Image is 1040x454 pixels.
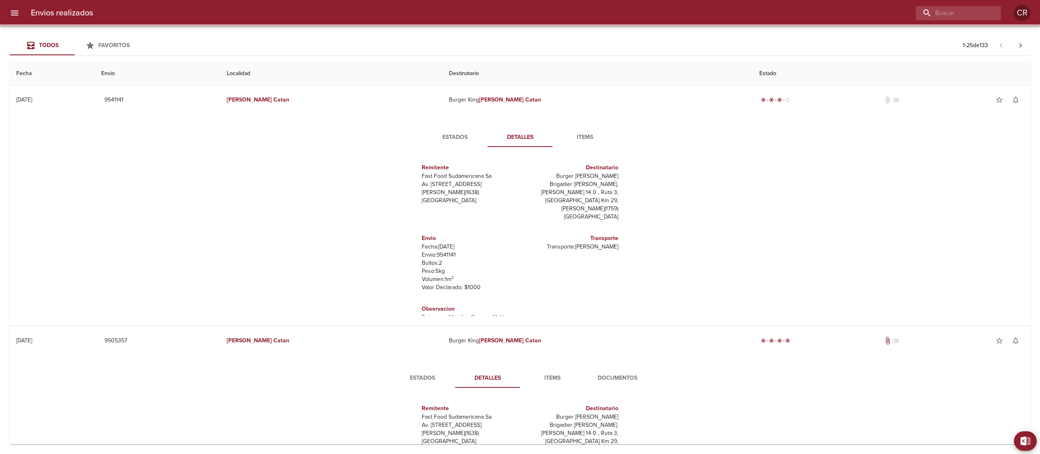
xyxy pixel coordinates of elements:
[220,62,442,85] th: Localidad
[1007,92,1024,108] button: Activar notificaciones
[101,333,130,348] button: 9505357
[422,180,517,188] p: Av. [STREET_ADDRESS]
[777,338,782,343] span: radio_button_checked
[422,243,517,251] p: Fecha: [DATE]
[523,172,618,180] p: Burger [PERSON_NAME]
[523,234,618,243] h6: Transporte
[479,337,524,344] em: [PERSON_NAME]
[422,437,517,445] p: [GEOGRAPHIC_DATA]
[884,96,892,104] span: No tiene documentos adjuntos
[769,97,774,102] span: radio_button_checked
[1007,333,1024,349] button: Activar notificaciones
[10,36,140,55] div: Tabs Envios
[422,197,517,205] p: [GEOGRAPHIC_DATA]
[422,283,517,292] p: Valor Declarado: $ 1000
[16,337,32,344] div: [DATE]
[991,41,1011,49] span: Pagina anterior
[525,373,580,383] span: Items
[442,62,753,85] th: Destinatario
[590,373,645,383] span: Documentos
[39,42,58,49] span: Todos
[422,305,517,313] h6: Observacion
[525,96,541,103] em: Catan
[422,313,517,346] p: Estructura Metalica Stopper Multiun placa Stopper Grande Descreales/1 Medialuna Placa Stopper Gra...
[761,338,766,343] span: radio_button_checked
[1011,36,1030,55] span: Pagina siguiente
[273,337,289,344] em: Catan
[1012,96,1020,104] span: notifications_none
[422,267,517,275] p: Peso: 5 kg
[557,132,613,143] span: Items
[523,205,618,213] p: [PERSON_NAME] ( 1759 )
[916,6,987,20] input: buscar
[1014,431,1037,451] button: Exportar Excel
[104,336,127,346] span: 9505357
[523,163,618,172] h6: Destinatario
[31,6,93,19] h6: Envios realizados
[525,337,541,344] em: Catan
[16,96,32,103] div: [DATE]
[1014,5,1030,21] div: Abrir información de usuario
[422,413,517,421] p: Fast Food Sudamericana Sa
[777,97,782,102] span: radio_button_checked
[523,243,618,251] p: Transporte: [PERSON_NAME]
[785,338,790,343] span: radio_button_checked
[422,172,517,180] p: Fast Food Sudamericana Sa
[427,132,483,143] span: Estados
[10,62,95,85] th: Fecha
[892,96,900,104] span: No tiene pedido asociado
[991,92,1007,108] button: Agregar a favoritos
[422,163,517,172] h6: Remitente
[759,337,792,345] div: Entregado
[390,368,650,388] div: Tabs detalle de guia
[422,128,617,147] div: Tabs detalle de guia
[422,188,517,197] p: [PERSON_NAME] ( 1638 )
[422,251,517,259] p: Envío: 9541141
[451,275,454,280] sup: 3
[422,404,517,413] h6: Remitente
[227,96,272,103] em: [PERSON_NAME]
[523,180,618,205] p: Brigadier [PERSON_NAME]. [PERSON_NAME] 14 0 , Ruta 3, [GEOGRAPHIC_DATA] Km 29,
[995,337,1003,345] span: star_border
[442,326,753,355] td: Burger King
[98,42,130,49] span: Favoritos
[422,259,517,267] p: Bultos: 2
[995,96,1003,104] span: star_border
[769,338,774,343] span: radio_button_checked
[492,132,548,143] span: Detalles
[460,373,515,383] span: Detalles
[422,275,517,283] p: Volumen: 1 m
[479,96,524,103] em: [PERSON_NAME]
[422,421,517,429] p: Av. [STREET_ADDRESS]
[759,96,792,104] div: En viaje
[227,337,272,344] em: [PERSON_NAME]
[95,62,220,85] th: Envio
[963,41,988,50] p: 1 - 25 de 133
[273,96,289,103] em: Catan
[104,95,124,105] span: 9541141
[442,85,753,115] td: Burger King
[785,97,790,102] span: radio_button_unchecked
[1014,5,1030,21] div: CR
[395,373,450,383] span: Estados
[761,97,766,102] span: radio_button_checked
[422,429,517,437] p: [PERSON_NAME] ( 1638 )
[101,93,127,108] button: 9541141
[5,3,24,23] button: menu
[884,337,892,345] span: Tiene documentos adjuntos
[422,234,517,243] h6: Envio
[523,413,618,421] p: Burger [PERSON_NAME]
[892,337,900,345] span: No tiene pedido asociado
[991,333,1007,349] button: Agregar a favoritos
[753,62,1030,85] th: Estado
[523,404,618,413] h6: Destinatario
[1012,337,1020,345] span: notifications_none
[523,213,618,221] p: [GEOGRAPHIC_DATA]
[523,421,618,445] p: Brigadier [PERSON_NAME]. [PERSON_NAME] 14 0 , Ruta 3, [GEOGRAPHIC_DATA] Km 29,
